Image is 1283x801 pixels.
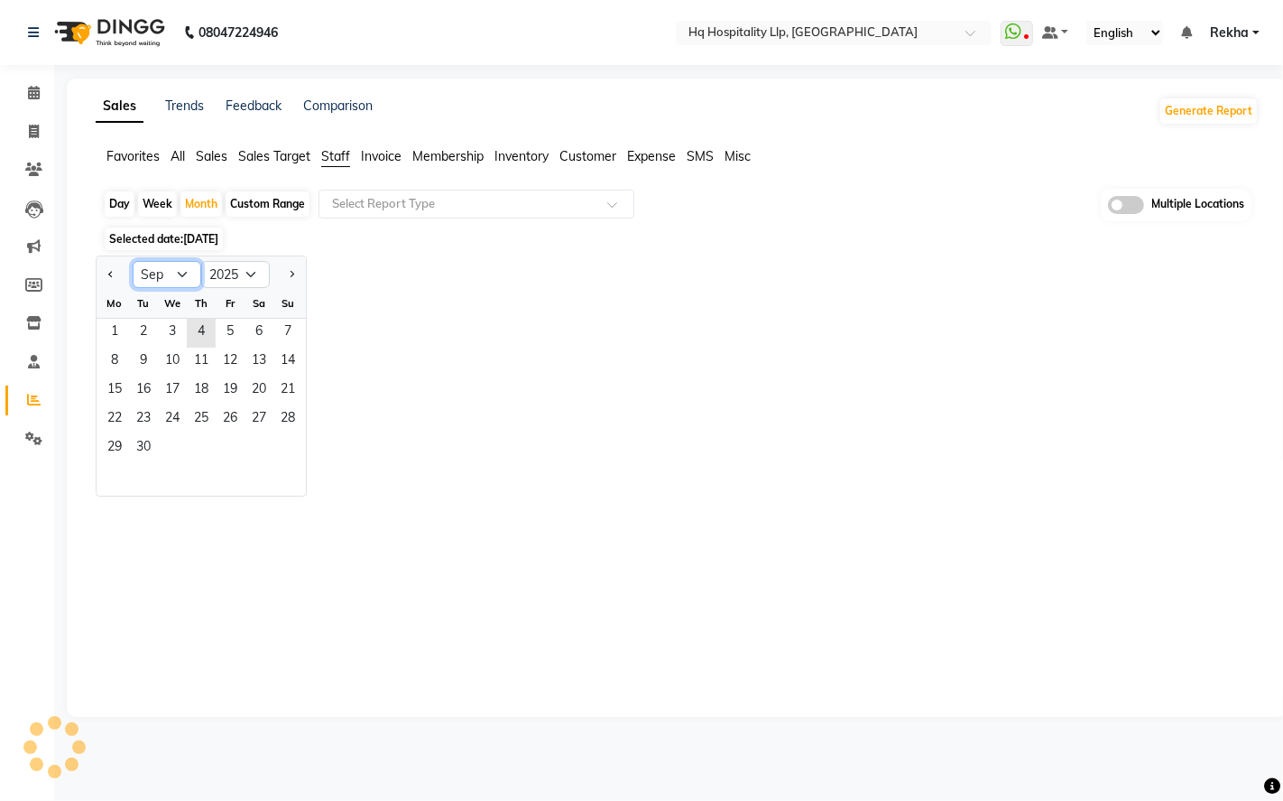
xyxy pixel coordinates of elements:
button: Previous month [104,260,118,289]
span: 5 [216,319,245,348]
div: Monday, September 15, 2025 [100,377,129,405]
div: Thursday, September 25, 2025 [187,405,216,434]
div: Sa [245,289,273,318]
div: Month [180,191,222,217]
div: Thursday, September 18, 2025 [187,377,216,405]
div: Saturday, September 27, 2025 [245,405,273,434]
div: Friday, September 12, 2025 [216,348,245,377]
span: Multiple Locations [1151,196,1244,214]
button: Next month [284,260,299,289]
div: Friday, September 5, 2025 [216,319,245,348]
span: Sales Target [238,148,310,164]
b: 08047224946 [198,7,278,58]
span: All [171,148,185,164]
div: Sunday, September 28, 2025 [273,405,302,434]
span: Rekha [1210,23,1249,42]
div: Monday, September 29, 2025 [100,434,129,463]
span: 14 [273,348,302,377]
div: Thursday, September 4, 2025 [187,319,216,348]
a: Feedback [226,98,282,114]
div: Tuesday, September 30, 2025 [129,434,158,463]
span: 21 [273,377,302,405]
div: Mo [100,289,129,318]
div: Monday, September 8, 2025 [100,348,129,377]
span: Favorites [106,148,160,164]
span: 7 [273,319,302,348]
a: Sales [96,90,143,123]
span: 22 [100,405,129,434]
div: Saturday, September 20, 2025 [245,377,273,405]
div: Saturday, September 6, 2025 [245,319,273,348]
span: 17 [158,377,187,405]
a: Comparison [303,98,373,114]
select: Select month [133,261,201,288]
div: Thursday, September 11, 2025 [187,348,216,377]
div: Sunday, September 14, 2025 [273,348,302,377]
span: 27 [245,405,273,434]
span: Staff [321,148,350,164]
span: 2 [129,319,158,348]
a: Trends [165,98,204,114]
img: logo [46,7,170,58]
div: Sunday, September 21, 2025 [273,377,302,405]
div: Saturday, September 13, 2025 [245,348,273,377]
div: Tuesday, September 23, 2025 [129,405,158,434]
span: 15 [100,377,129,405]
div: Tu [129,289,158,318]
div: Tuesday, September 2, 2025 [129,319,158,348]
span: 16 [129,377,158,405]
span: 3 [158,319,187,348]
div: Monday, September 22, 2025 [100,405,129,434]
div: Wednesday, September 3, 2025 [158,319,187,348]
span: Sales [196,148,227,164]
span: 11 [187,348,216,377]
span: [DATE] [183,232,218,246]
div: Tuesday, September 9, 2025 [129,348,158,377]
span: 13 [245,348,273,377]
div: We [158,289,187,318]
button: Generate Report [1160,98,1257,124]
span: Customer [559,148,616,164]
div: Friday, September 26, 2025 [216,405,245,434]
span: Selected date: [105,228,223,250]
div: Su [273,289,302,318]
div: Fr [216,289,245,318]
span: SMS [687,148,714,164]
div: Monday, September 1, 2025 [100,319,129,348]
span: Membership [412,148,484,164]
div: Sunday, September 7, 2025 [273,319,302,348]
span: 10 [158,348,187,377]
div: Tuesday, September 16, 2025 [129,377,158,405]
span: 26 [216,405,245,434]
div: Wednesday, September 10, 2025 [158,348,187,377]
span: 9 [129,348,158,377]
span: Invoice [361,148,402,164]
span: 29 [100,434,129,463]
span: 30 [129,434,158,463]
span: 24 [158,405,187,434]
span: Inventory [494,148,549,164]
span: Expense [627,148,676,164]
div: Day [105,191,134,217]
span: 20 [245,377,273,405]
span: 6 [245,319,273,348]
div: Week [138,191,177,217]
span: Misc [725,148,751,164]
span: 12 [216,348,245,377]
span: 18 [187,377,216,405]
span: 25 [187,405,216,434]
div: Friday, September 19, 2025 [216,377,245,405]
span: 19 [216,377,245,405]
div: Wednesday, September 17, 2025 [158,377,187,405]
span: 28 [273,405,302,434]
span: 23 [129,405,158,434]
span: 4 [187,319,216,348]
div: Th [187,289,216,318]
span: 8 [100,348,129,377]
span: 1 [100,319,129,348]
select: Select year [201,261,270,288]
div: Wednesday, September 24, 2025 [158,405,187,434]
div: Custom Range [226,191,309,217]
